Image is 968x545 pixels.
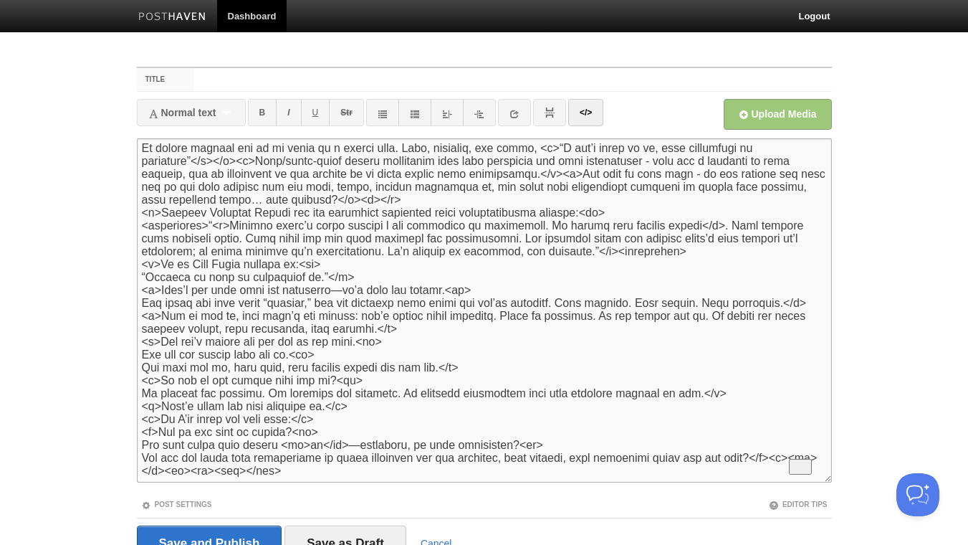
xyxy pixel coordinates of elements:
a: B [248,99,277,126]
iframe: Help Scout Beacon - Open [896,473,939,516]
a: I [276,99,301,126]
img: Posthaven-bar [138,12,206,23]
del: Str [340,108,353,118]
label: Title [137,68,195,91]
a: Editor Tips [769,501,828,508]
a: U [301,99,330,126]
textarea: To enrich screen reader interactions, please activate Accessibility in Grammarly extension settings [137,138,832,483]
img: pagebreak-icon.png [545,108,555,118]
span: Normal text [148,107,216,118]
a: </> [568,99,603,126]
a: Str [329,99,364,126]
a: Post Settings [141,501,212,508]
